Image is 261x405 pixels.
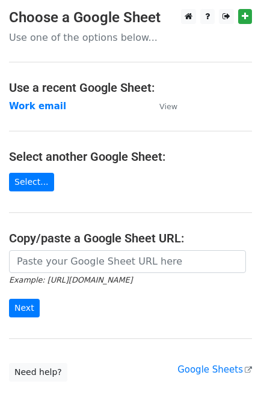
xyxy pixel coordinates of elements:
[9,173,54,191] a: Select...
[9,250,246,273] input: Paste your Google Sheet URL here
[9,80,252,95] h4: Use a recent Google Sheet:
[9,231,252,245] h4: Copy/paste a Google Sheet URL:
[9,101,66,112] a: Work email
[177,364,252,375] a: Google Sheets
[9,9,252,26] h3: Choose a Google Sheet
[9,275,132,284] small: Example: [URL][DOMAIN_NAME]
[9,299,40,317] input: Next
[9,363,67,382] a: Need help?
[159,102,177,111] small: View
[147,101,177,112] a: View
[9,31,252,44] p: Use one of the options below...
[9,149,252,164] h4: Select another Google Sheet:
